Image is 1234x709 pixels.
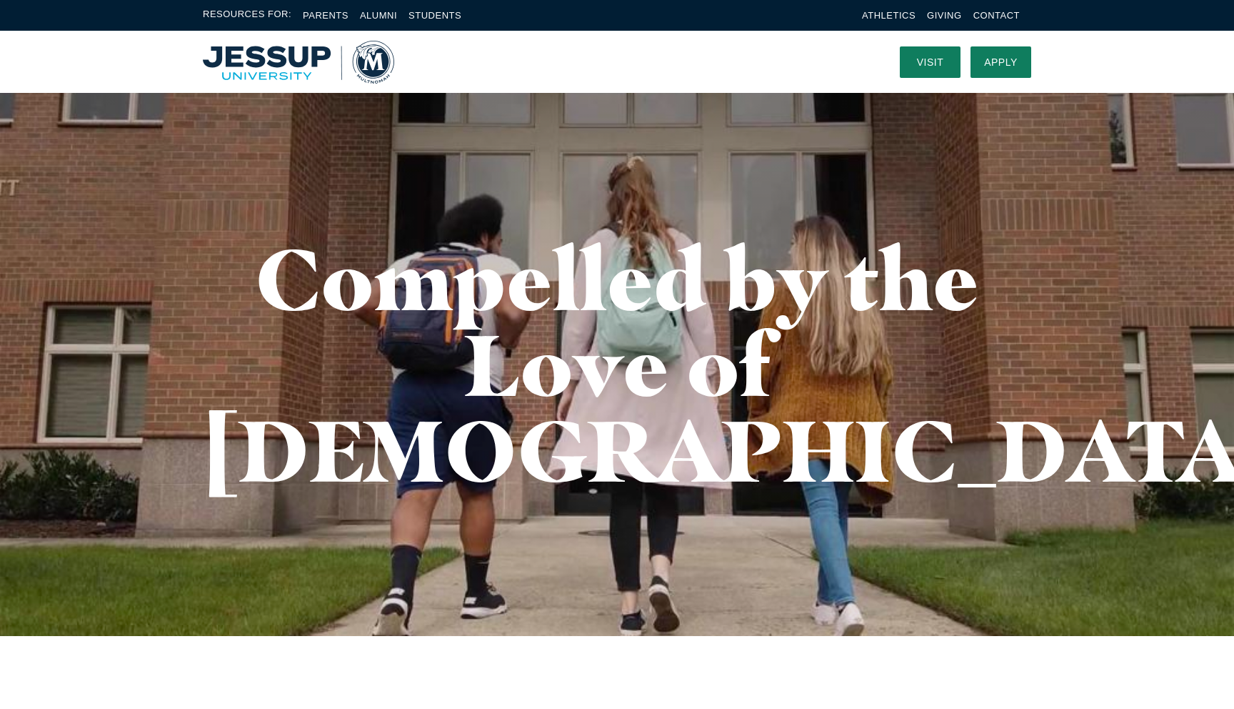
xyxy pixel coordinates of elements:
[927,10,962,21] a: Giving
[203,7,291,24] span: Resources For:
[203,41,394,84] img: Multnomah University Logo
[360,10,397,21] a: Alumni
[862,10,916,21] a: Athletics
[203,41,394,84] a: Home
[973,10,1020,21] a: Contact
[970,46,1031,78] a: Apply
[303,10,348,21] a: Parents
[408,10,461,21] a: Students
[900,46,960,78] a: Visit
[203,236,1031,493] h1: Compelled by the Love of [DEMOGRAPHIC_DATA]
